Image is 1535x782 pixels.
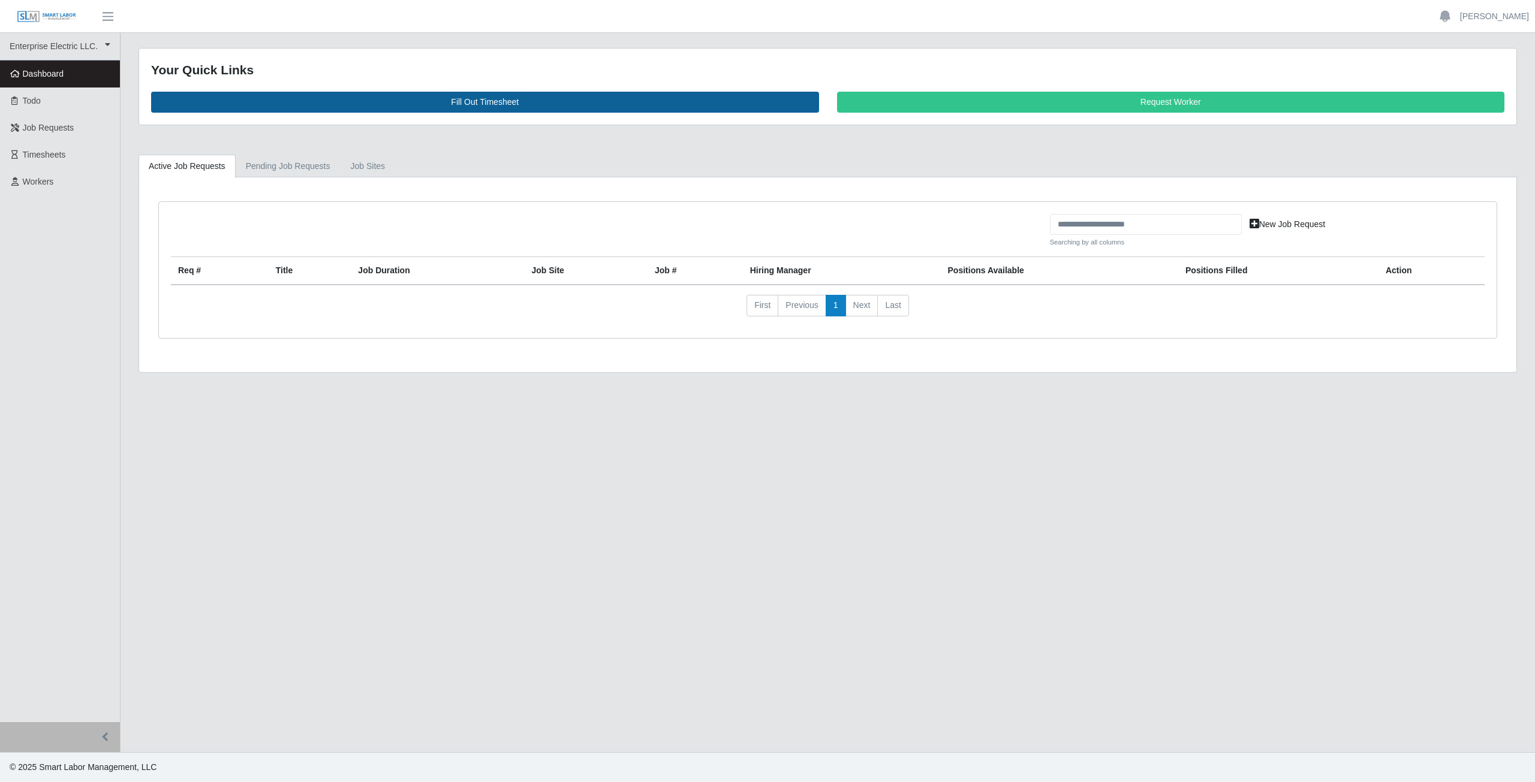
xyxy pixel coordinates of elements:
[941,257,1178,285] th: Positions Available
[171,295,1485,326] nav: pagination
[23,69,64,78] span: Dashboard
[1178,257,1379,285] th: Positions Filled
[23,150,66,159] span: Timesheets
[1050,237,1242,247] small: Searching by all columns
[10,762,156,772] span: © 2025 Smart Labor Management, LLC
[1460,10,1529,23] a: [PERSON_NAME]
[236,155,341,178] a: Pending Job Requests
[139,155,236,178] a: Active Job Requests
[23,123,74,132] span: Job Requests
[23,96,41,105] span: Todo
[648,257,743,285] th: Job #
[17,10,77,23] img: SLM Logo
[837,92,1505,113] a: Request Worker
[151,61,1504,80] div: Your Quick Links
[269,257,351,285] th: Title
[743,257,941,285] th: Hiring Manager
[826,295,846,316] a: 1
[23,177,54,186] span: Workers
[1379,257,1485,285] th: Action
[351,257,524,285] th: Job Duration
[524,257,648,285] th: job site
[171,257,269,285] th: Req #
[151,92,819,113] a: Fill Out Timesheet
[1242,214,1334,235] a: New Job Request
[341,155,396,178] a: job sites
